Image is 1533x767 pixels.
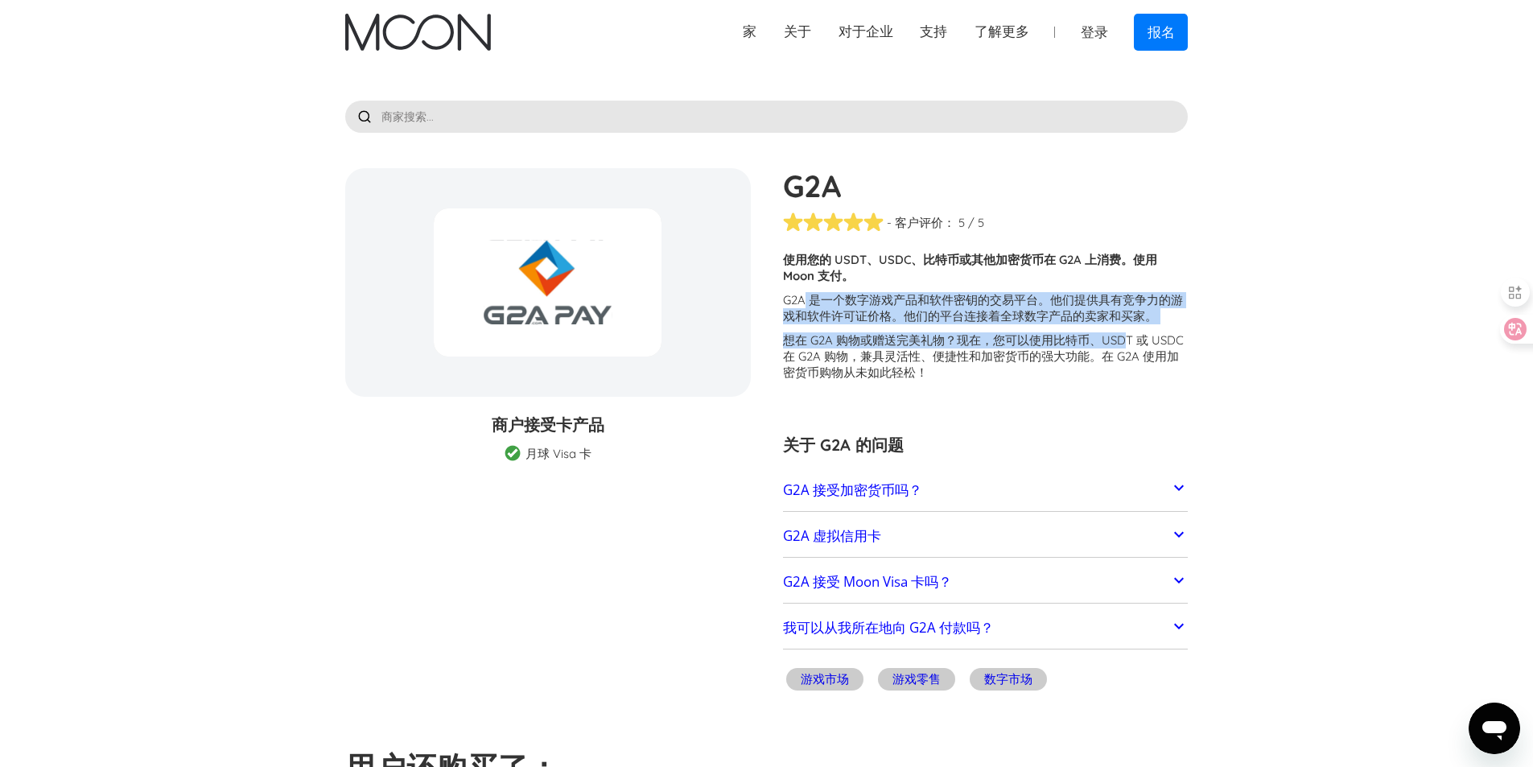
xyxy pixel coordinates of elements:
div: 支持 [906,22,961,42]
font: 我可以从我所在地向 G2A 付款吗？ [783,618,994,637]
font: G2A 虚拟信用卡 [783,526,881,545]
font: 卡产品 [556,414,604,435]
font: 数字市场 [984,671,1032,687]
font: G2A 是一个数字游戏产品和软件密钥的交易平台。他们提供具有竞争力的游戏和软件许可证价格。他们的平台连接着全球数字产品的卖家和买家。 [783,292,1183,324]
a: 登录 [1067,14,1122,50]
font: ？现在，您可以使用比特币、USDT 或 USDC 在 G2A 购物，兼具灵活性、便捷性和加密货币的强大功能。在 G2A 使用加密货币购物从未如此轻松！ [783,332,1184,380]
font: / 5 [968,215,984,230]
input: 商家搜索... [345,101,1189,133]
a: 家 [345,14,491,51]
iframe: 启动消息传送窗口的按钮 [1469,703,1520,754]
font: 想在 G2A 购物 [783,332,860,348]
font: 关于 [784,23,811,39]
a: G2A 接受加密货币吗？ [783,473,1189,507]
font: G2A 接受 Moon Visa 卡吗？ [783,572,952,591]
font: 使用您的 USDT、USDC、比特币或其他加密货币在 G2A 上消费。 [783,252,1133,267]
div: 对于企业 [825,22,907,42]
font: 商户接受 [492,414,556,435]
font: G2A [783,167,841,205]
font: 关于 G2A 的问题 [783,435,904,455]
a: 游戏市场 [783,666,867,697]
font: 了解更多 [975,23,1029,39]
font: G2A 接受加密货币吗？ [783,480,922,499]
font: 月球 Visa 卡 [525,446,591,461]
a: 游戏零售 [875,666,958,697]
a: G2A 接受 Moon Visa 卡吗？ [783,565,1189,599]
a: 我可以从我所在地向 G2A 付款吗？ [783,612,1189,645]
div: 了解更多 [961,22,1043,42]
font: 家 [743,23,756,39]
font: 对于企业 [839,23,893,39]
a: 数字市场 [966,666,1050,697]
div: 关于 [770,22,825,42]
font: - 客户评价： [887,215,955,230]
img: 月亮标志 [345,14,491,51]
font: 支持 [920,23,947,39]
font: 登录 [1081,24,1108,40]
font: 游戏零售 [892,671,941,687]
font: 使用 Moon 支付。 [783,252,1157,283]
a: 家 [729,22,770,42]
font: 游戏市场 [801,671,849,687]
a: G2A 虚拟信用卡 [783,519,1189,553]
font: 5 [958,215,965,230]
font: 报名 [1148,24,1175,40]
a: 报名 [1134,14,1189,50]
font: 或赠送完美礼物 [860,332,945,348]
